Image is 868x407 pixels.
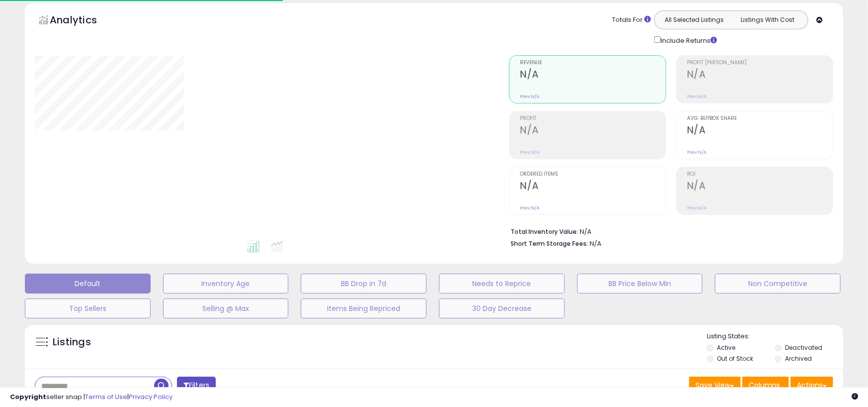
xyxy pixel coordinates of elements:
[520,172,666,177] span: Ordered Items
[511,239,588,248] b: Short Term Storage Fees:
[687,69,833,82] h2: N/A
[520,205,539,211] small: Prev: N/A
[163,299,289,318] button: Selling @ Max
[520,124,666,138] h2: N/A
[520,69,666,82] h2: N/A
[647,34,729,45] div: Include Returns
[687,94,706,100] small: Prev: N/A
[520,180,666,194] h2: N/A
[25,274,151,294] button: Default
[511,227,578,236] b: Total Inventory Value:
[687,180,833,194] h2: N/A
[520,60,666,66] span: Revenue
[577,274,703,294] button: BB Price Below Min
[687,60,833,66] span: Profit [PERSON_NAME]
[687,172,833,177] span: ROI
[612,15,651,25] div: Totals For
[520,116,666,121] span: Profit
[10,392,46,402] strong: Copyright
[731,13,805,26] button: Listings With Cost
[301,299,427,318] button: Items Being Repriced
[439,274,565,294] button: Needs to Reprice
[687,116,833,121] span: Avg. Buybox Share
[715,274,841,294] button: Non Competitive
[590,239,602,248] span: N/A
[511,225,826,237] li: N/A
[301,274,427,294] button: BB Drop in 7d
[687,149,706,155] small: Prev: N/A
[25,299,151,318] button: Top Sellers
[520,149,539,155] small: Prev: N/A
[687,124,833,138] h2: N/A
[439,299,565,318] button: 30 Day Decrease
[520,94,539,100] small: Prev: N/A
[50,13,116,29] h5: Analytics
[687,205,706,211] small: Prev: N/A
[657,13,731,26] button: All Selected Listings
[10,393,173,402] div: seller snap | |
[163,274,289,294] button: Inventory Age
